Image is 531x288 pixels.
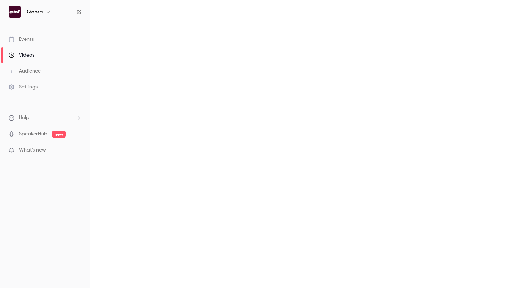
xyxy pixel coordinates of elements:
a: SpeakerHub [19,130,47,138]
div: Events [9,36,34,43]
li: help-dropdown-opener [9,114,82,122]
div: Audience [9,67,41,75]
span: What's new [19,147,46,154]
span: Help [19,114,29,122]
div: Settings [9,83,38,91]
div: Videos [9,52,34,59]
img: Qobra [9,6,21,18]
h6: Qobra [27,8,43,16]
span: new [52,131,66,138]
